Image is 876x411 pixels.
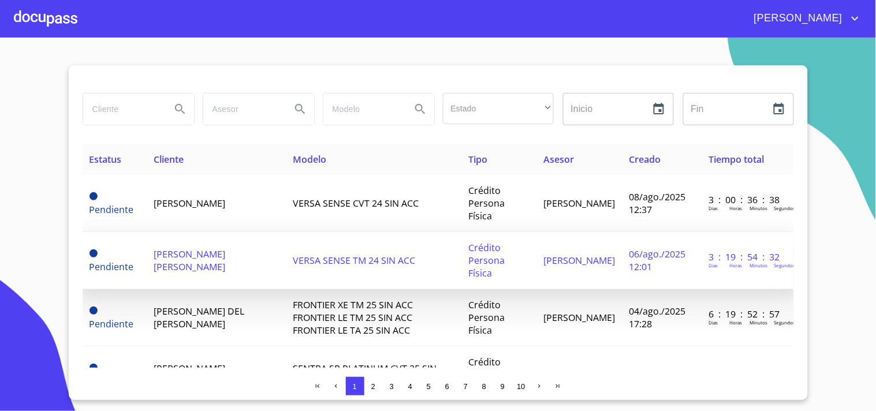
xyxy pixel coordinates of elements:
button: 2 [364,377,383,395]
p: 3 : 00 : 36 : 38 [709,193,786,206]
span: [PERSON_NAME] [543,197,615,210]
span: 5 [427,382,431,391]
p: Segundos [774,205,795,211]
span: 8 [482,382,486,391]
button: 5 [420,377,438,395]
span: Tipo [468,153,487,166]
p: 6 : 19 : 52 : 57 [709,308,786,320]
span: Crédito Persona Física [468,298,505,337]
button: Search [166,95,194,123]
p: Horas [729,319,742,326]
span: VERSA SENSE CVT 24 SIN ACC [293,197,419,210]
p: Dias [709,205,718,211]
span: 04/ago./2025 17:28 [629,305,685,330]
button: 1 [346,377,364,395]
p: Dias [709,262,718,268]
span: 1 [353,382,357,391]
p: 3 : 19 : 54 : 32 [709,251,786,263]
p: Segundos [774,319,795,326]
span: Creado [629,153,661,166]
span: [PERSON_NAME] [543,311,615,324]
p: 11 : 23 : 22 : 01 [709,365,786,378]
p: Minutos [750,319,767,326]
span: Crédito Persona Física [468,356,505,394]
button: 7 [457,377,475,395]
span: [PERSON_NAME] [543,254,615,267]
button: 3 [383,377,401,395]
span: [PERSON_NAME] [154,197,225,210]
input: search [203,94,282,125]
span: Pendiente [90,307,98,315]
p: Minutos [750,262,767,268]
span: Pendiente [90,317,134,330]
span: 08/ago./2025 12:37 [629,190,685,216]
span: 9 [501,382,505,391]
button: 10 [512,377,531,395]
span: Pendiente [90,203,134,216]
span: SENTRA SR PLATINUM CVT 25 SIN ACC [293,362,437,387]
p: Dias [709,319,718,326]
span: Cliente [154,153,184,166]
span: 2 [371,382,375,391]
input: search [83,94,162,125]
p: Horas [729,262,742,268]
span: Pendiente [90,249,98,257]
span: Crédito Persona Física [468,241,505,279]
button: Search [286,95,314,123]
button: account of current user [745,9,862,28]
p: Segundos [774,262,795,268]
button: Search [407,95,434,123]
span: FRONTIER XE TM 25 SIN ACC FRONTIER LE TM 25 SIN ACC FRONTIER LE TA 25 SIN ACC [293,298,413,337]
span: 6 [445,382,449,391]
span: [PERSON_NAME] DEL [PERSON_NAME] [154,305,244,330]
button: 6 [438,377,457,395]
div: ​ [443,93,554,124]
button: 4 [401,377,420,395]
p: Horas [729,205,742,211]
span: Modelo [293,153,327,166]
span: Crédito Persona Física [468,184,505,222]
span: Pendiente [90,260,134,273]
span: [PERSON_NAME] [PERSON_NAME] [154,248,225,273]
span: Asesor [543,153,574,166]
span: Pendiente [90,192,98,200]
span: [PERSON_NAME] [PERSON_NAME] [154,362,225,387]
button: 8 [475,377,494,395]
span: Pendiente [90,364,98,372]
input: search [323,94,402,125]
span: Tiempo total [709,153,764,166]
button: 9 [494,377,512,395]
p: Minutos [750,205,767,211]
span: 3 [390,382,394,391]
span: 10 [517,382,525,391]
span: Estatus [90,153,122,166]
span: 4 [408,382,412,391]
span: VERSA SENSE TM 24 SIN ACC [293,254,416,267]
span: 06/ago./2025 12:01 [629,248,685,273]
span: 7 [464,382,468,391]
span: [PERSON_NAME] [745,9,848,28]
